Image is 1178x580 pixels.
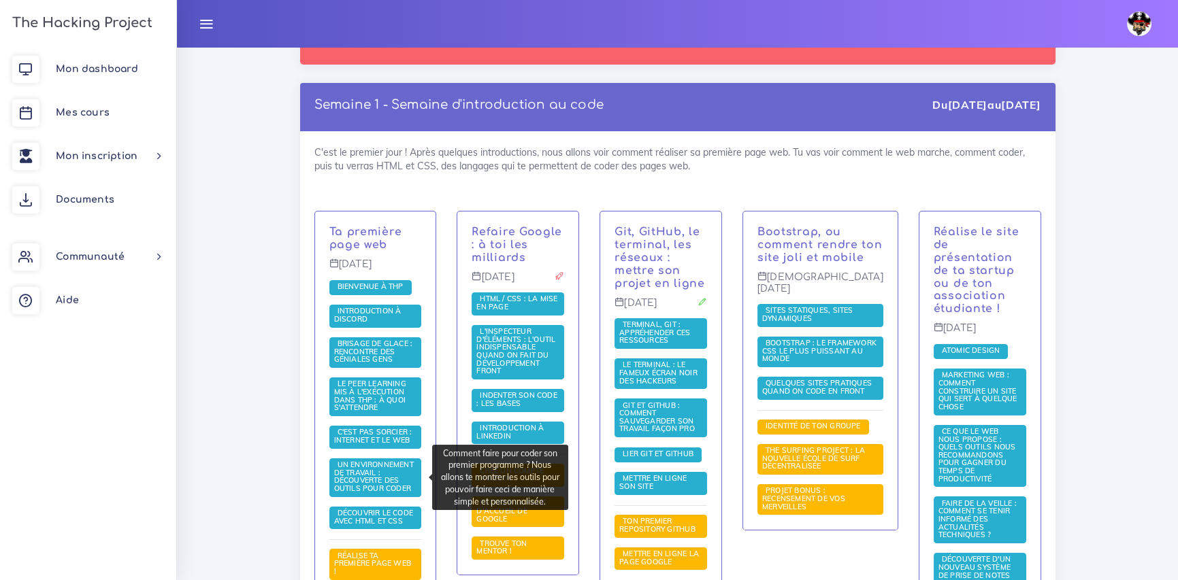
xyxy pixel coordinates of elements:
span: C'est pas sorcier : internet et le web [334,427,414,445]
div: Du au [932,97,1041,113]
span: Identité de ton groupe [762,421,864,430]
span: Terminal, Git : appréhender ces ressources [619,320,690,345]
span: The Surfing Project : la nouvelle école de surf décentralisée [762,445,865,471]
span: Un environnement de travail : découverte des outils pour coder [334,460,415,493]
p: [DATE] [934,322,1026,344]
h3: The Hacking Project [8,16,152,31]
span: Réalise ta première page web ! [334,551,412,576]
p: [DATE] [472,271,564,293]
span: Mes cours [56,107,110,118]
a: Sites statiques, sites dynamiques [762,306,853,324]
a: Ton premier repository GitHub [619,517,699,534]
span: Ce que le web nous propose : quels outils nous recommandons pour gagner du temps de productivité [938,426,1016,483]
a: Recréer la page d'accueil de Google [476,498,546,524]
a: Découverte d'un nouveau système de prise de notes [938,555,1014,580]
span: Découvrir le code avec HTML et CSS [334,508,414,526]
span: Marketing web : comment construire un site qui sert à quelque chose [938,370,1017,411]
a: Découvrir le code avec HTML et CSS [334,509,414,526]
a: Marketing web : comment construire un site qui sert à quelque chose [938,371,1017,411]
a: Quelques sites pratiques quand on code en front [762,379,872,396]
a: Ce que le web nous propose : quels outils nous recommandons pour gagner du temps de productivité [938,427,1016,484]
span: Git et GitHub : comment sauvegarder son travail façon pro [619,400,698,434]
span: Mon dashboard [56,64,138,74]
span: Trouve ton mentor ! [476,539,527,556]
a: Ta première page web [329,226,402,251]
p: [DATE] [615,297,707,319]
div: Comment faire pour coder son premier programme ? Nous allons te montrer les outils pour pouvoir f... [432,445,568,510]
span: Aide [56,295,79,305]
a: Introduction à Discord [334,307,402,324]
a: Lier Git et Github [619,449,697,459]
strong: [DATE] [1001,98,1041,112]
a: Mettre en ligne la page Google [619,549,699,567]
strong: [DATE] [948,98,987,112]
span: Recréer la page d'accueil de Google [476,498,546,523]
a: Introduction à LinkedIn [476,424,544,441]
a: Bootstrap : le framework CSS le plus puissant au monde [762,339,877,364]
a: HTML / CSS : la mise en page [476,294,557,312]
a: Terminal, Git : appréhender ces ressources [619,320,690,345]
span: PROJET BONUS : recensement de vos merveilles [762,485,845,511]
span: Introduction à Discord [334,306,402,324]
a: Faire de la veille : comment se tenir informé des actualités techniques ? [938,499,1017,540]
a: Semaine 1 - Semaine d'introduction au code [314,98,604,112]
span: Sites statiques, sites dynamiques [762,305,853,323]
a: Le terminal : le fameux écran noir des hackeurs [619,360,698,386]
span: Quelques sites pratiques quand on code en front [762,378,872,396]
a: Mettre en ligne son site [619,474,687,492]
span: Bienvenue à THP [334,282,407,291]
a: Git, GitHub, le terminal, les réseaux : mettre son projet en ligne [615,226,705,289]
a: Réalise le site de présentation de ta startup ou de ton association étudiante ! [934,226,1019,315]
p: [DEMOGRAPHIC_DATA][DATE] [757,271,883,305]
a: Réalise ta première page web ! [334,551,412,577]
span: Introduction à LinkedIn [476,423,544,441]
span: Bootstrap : le framework CSS le plus puissant au monde [762,338,877,363]
a: Brisage de glace : rencontre des géniales gens [334,339,413,364]
a: Indenter son code : les bases [476,391,557,409]
a: Refaire Google : à toi les milliards [472,226,562,264]
span: Mettre en ligne la page Google [619,549,699,566]
a: PROJET BONUS : recensement de vos merveilles [762,486,845,511]
span: Ton premier repository GitHub [619,516,699,534]
span: Communauté [56,252,125,262]
a: The Surfing Project : la nouvelle école de surf décentralisée [762,446,865,471]
a: Identité de ton groupe [762,422,864,431]
span: HTML / CSS : la mise en page [476,294,557,311]
span: Brisage de glace : rencontre des géniales gens [334,339,413,364]
a: C'est pas sorcier : internet et le web [334,428,414,445]
span: Indenter son code : les bases [476,390,557,408]
a: Bienvenue à THP [334,282,407,292]
a: Git et GitHub : comment sauvegarder son travail façon pro [619,401,698,434]
span: Mon inscription [56,151,137,161]
span: Le terminal : le fameux écran noir des hackeurs [619,360,698,385]
a: Atomic Design [938,346,1004,356]
a: Le Peer learning mis à l'exécution dans THP : à quoi s'attendre [334,379,406,413]
a: Un environnement de travail : découverte des outils pour coder [334,460,415,494]
span: Mettre en ligne son site [619,473,687,491]
a: Trouve ton mentor ! [476,539,527,557]
span: Atomic Design [938,345,1004,355]
span: Le Peer learning mis à l'exécution dans THP : à quoi s'attendre [334,379,406,412]
span: Documents [56,194,114,205]
a: L'inspecteur d'éléments : l'outil indispensable quand on fait du développement front [476,327,555,376]
p: [DATE] [329,258,422,280]
a: Bootstrap, ou comment rendre ton site joli et mobile [757,226,883,264]
img: avatar [1127,12,1151,36]
span: Lier Git et Github [619,449,697,458]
